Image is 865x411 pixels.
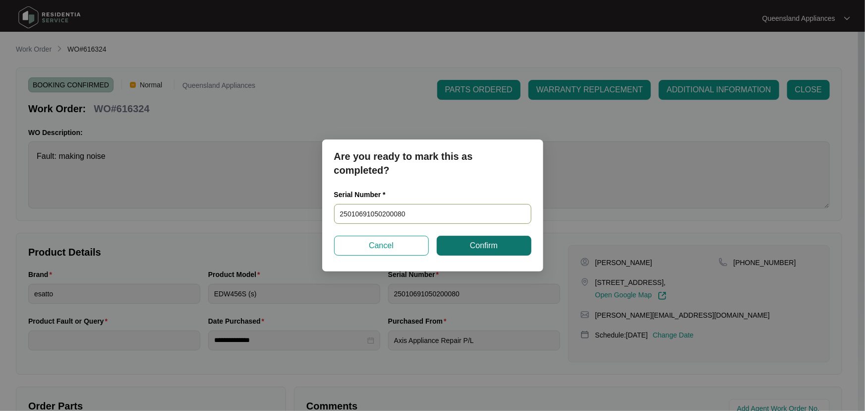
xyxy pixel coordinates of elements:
button: Cancel [334,236,429,256]
label: Serial Number * [334,190,393,200]
button: Confirm [437,236,531,256]
p: completed? [334,163,531,177]
span: Cancel [369,240,394,252]
span: Confirm [470,240,498,252]
p: Are you ready to mark this as [334,149,531,163]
